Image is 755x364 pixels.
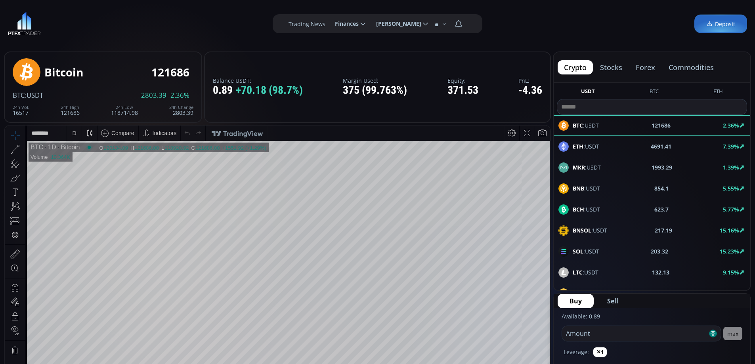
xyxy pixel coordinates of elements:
span: [PERSON_NAME] [371,16,421,32]
div: 5y [29,318,34,325]
div: 24h Change [169,105,193,110]
div: 1y [40,318,46,325]
b: 5.77% [723,206,739,213]
b: BANANA [573,290,597,297]
button: forex [629,60,661,74]
span: 13:52:56 (UTC) [455,318,493,325]
span: :USDT [573,163,601,172]
div: Toggle Log Scale [514,314,528,329]
label: Trading News [289,20,325,28]
div: BTC [26,18,38,25]
div: Go to [106,314,119,329]
div: 121686 [61,105,80,116]
label: Balance USDT: [213,78,303,84]
label: Available: 0.89 [562,313,600,320]
b: 15.23% [720,248,739,255]
button: crypto [558,60,593,74]
div: 118920.92 [160,19,184,25]
span: :USDT [573,142,599,151]
div: -4.36 [518,84,542,97]
button: BTC [646,88,662,97]
div:  [7,106,13,113]
b: 623.7 [654,205,669,213]
div: O [94,19,99,25]
span: 2.36% [170,92,189,99]
div: 1d [90,318,96,325]
div: Compare [107,4,130,11]
div: auto [530,318,541,325]
b: 1.39% [723,164,739,171]
span: Sell [607,296,618,306]
button: Sell [595,294,630,308]
span: :USDT [573,247,599,255]
img: LOGO [8,12,41,36]
b: 7.39% [723,143,739,150]
div: 371.53 [447,84,478,97]
span: Finances [329,16,359,32]
label: Leverage: [564,348,589,356]
b: 26.95 [661,289,675,297]
b: 854.1 [654,184,669,192]
div: Volume [26,29,43,34]
div: L [157,19,160,25]
div: 16517 [13,105,29,116]
div: 24h Vol. [13,105,29,110]
div: 121686.00 [130,19,154,25]
span: Deposit [706,20,735,28]
div: 121686.00 [191,19,215,25]
span: BTC [13,91,25,100]
b: 5.55% [723,185,739,192]
span: :USDT [573,268,598,276]
label: Margin Used: [343,78,407,84]
span: :USDT [573,184,600,192]
div: 1D [38,18,51,25]
div: 1m [65,318,72,325]
span: :USDT [25,91,43,100]
b: 9.15% [723,269,739,276]
div: 118714.98 [111,105,138,116]
button: ETH [710,88,726,97]
b: MKR [573,164,585,171]
b: LTC [573,269,583,276]
div: D [67,4,71,11]
div: Hide Drawings Toolbar [18,295,22,306]
div: Toggle Percentage [503,314,514,329]
span: Buy [570,296,582,306]
b: 6.86% [723,290,739,297]
span: :USDT [573,205,600,213]
b: BNSOL [573,227,591,234]
div: 375 (99.763%) [343,84,407,97]
div: 120134.09 [99,19,123,25]
button: ✕1 [593,347,607,357]
span: 2803.39 [141,92,166,99]
button: Buy [558,294,594,308]
button: 13:52:56 (UTC) [452,314,496,329]
b: ETH [573,143,583,150]
div: Bitcoin [51,18,75,25]
label: PnL: [518,78,542,84]
div: 5d [78,318,84,325]
div: 24h High [61,105,80,110]
b: BCH [573,206,584,213]
div: +1551.92 (+1.29%) [217,19,261,25]
div: 24h Low [111,105,138,110]
div: 2803.39 [169,105,193,116]
b: 203.32 [651,247,668,255]
div: 3m [52,318,59,325]
span: :USDT [573,226,607,234]
button: commodities [662,60,720,74]
b: 1993.29 [652,163,672,172]
div: C [187,19,191,25]
div: 0.89 [213,84,303,97]
b: BNB [573,185,584,192]
label: Equity: [447,78,478,84]
div: Indicators [148,4,172,11]
div: 121686 [151,66,189,78]
b: 4691.41 [651,142,671,151]
div: H [126,19,130,25]
div: 10.364K [46,29,65,34]
span: +70.18 (98.7%) [236,84,303,97]
button: stocks [594,60,629,74]
div: log [517,318,525,325]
